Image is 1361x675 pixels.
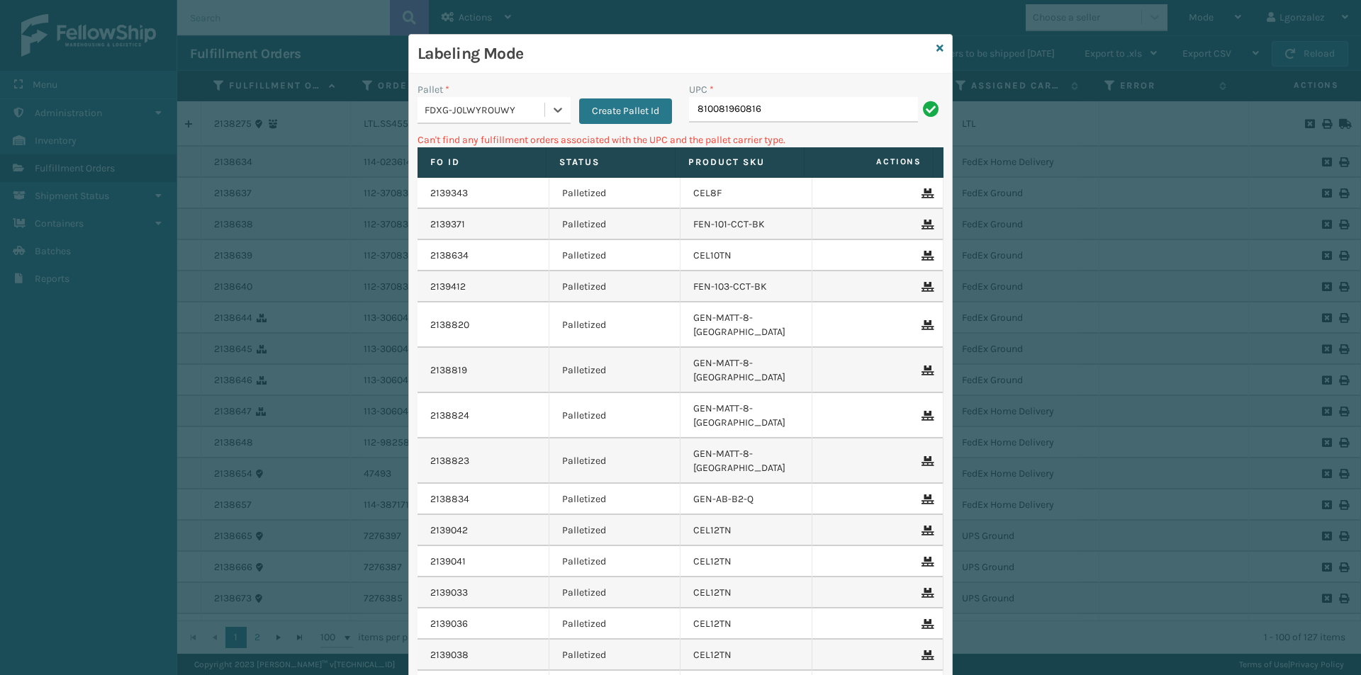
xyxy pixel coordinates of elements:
label: Pallet [418,82,449,97]
i: Remove From Pallet [922,411,930,421]
i: Remove From Pallet [922,557,930,567]
i: Remove From Pallet [922,588,930,598]
td: FEN-101-CCT-BK [680,209,812,240]
i: Remove From Pallet [922,650,930,660]
a: 2138824 [430,409,469,423]
i: Remove From Pallet [922,494,930,504]
label: Status [559,156,662,169]
td: CEL12TN [680,546,812,577]
td: GEN-AB-B2-Q [680,484,812,515]
a: 2139412 [430,280,466,294]
td: CEL12TN [680,640,812,671]
a: 2139038 [430,648,469,662]
td: Palletized [549,515,681,546]
i: Remove From Pallet [922,320,930,330]
div: FDXG-J0LWYROUWY [425,103,546,118]
a: 2138823 [430,454,469,468]
i: Remove From Pallet [922,526,930,535]
i: Remove From Pallet [922,251,930,261]
h3: Labeling Mode [418,43,931,64]
td: CEL12TN [680,608,812,640]
i: Remove From Pallet [922,456,930,466]
td: Palletized [549,484,681,515]
a: 2138634 [430,249,469,263]
td: Palletized [549,271,681,302]
td: Palletized [549,209,681,240]
td: Palletized [549,302,681,348]
p: Can't find any fulfillment orders associated with the UPC and the pallet carrier type. [418,132,943,147]
a: 2138820 [430,318,469,332]
button: Create Pallet Id [579,98,672,124]
a: 2139042 [430,523,468,538]
td: Palletized [549,640,681,671]
i: Remove From Pallet [922,188,930,198]
td: CEL10TN [680,240,812,271]
td: GEN-MATT-8-[GEOGRAPHIC_DATA] [680,302,812,348]
td: Palletized [549,393,681,438]
a: 2138834 [430,492,469,506]
td: Palletized [549,577,681,608]
td: GEN-MATT-8-[GEOGRAPHIC_DATA] [680,393,812,438]
a: 2139041 [430,555,466,569]
td: GEN-MATT-8-[GEOGRAPHIC_DATA] [680,438,812,484]
a: 2139343 [430,186,468,200]
i: Remove From Pallet [922,220,930,229]
td: Palletized [549,348,681,393]
label: Product SKU [688,156,791,169]
td: Palletized [549,546,681,577]
td: Palletized [549,608,681,640]
a: 2139033 [430,586,468,600]
a: 2139371 [430,217,465,232]
i: Remove From Pallet [922,619,930,629]
i: Remove From Pallet [922,282,930,292]
td: FEN-103-CCT-BK [680,271,812,302]
td: Palletized [549,178,681,209]
td: GEN-MATT-8-[GEOGRAPHIC_DATA] [680,348,812,393]
label: Fo Id [430,156,533,169]
span: Actions [809,150,930,174]
td: CEL8F [680,178,812,209]
td: Palletized [549,438,681,484]
td: Palletized [549,240,681,271]
td: CEL12TN [680,515,812,546]
a: 2138819 [430,363,467,378]
td: CEL12TN [680,577,812,608]
label: UPC [689,82,714,97]
a: 2139036 [430,617,468,631]
i: Remove From Pallet [922,365,930,375]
